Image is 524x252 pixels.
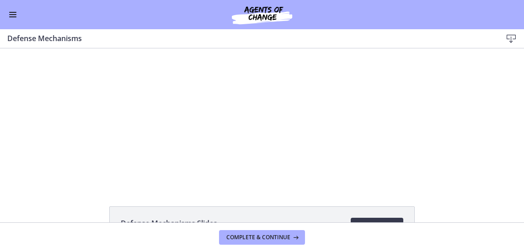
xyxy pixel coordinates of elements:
[207,4,317,26] img: Agents of Change
[226,234,290,241] span: Complete & continue
[121,218,217,229] span: Defense Mechanisms Slides
[219,230,305,245] button: Complete & continue
[351,218,403,236] a: Download
[358,221,396,232] span: Download
[7,9,18,20] button: Enable menu
[7,33,487,44] h3: Defense Mechanisms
